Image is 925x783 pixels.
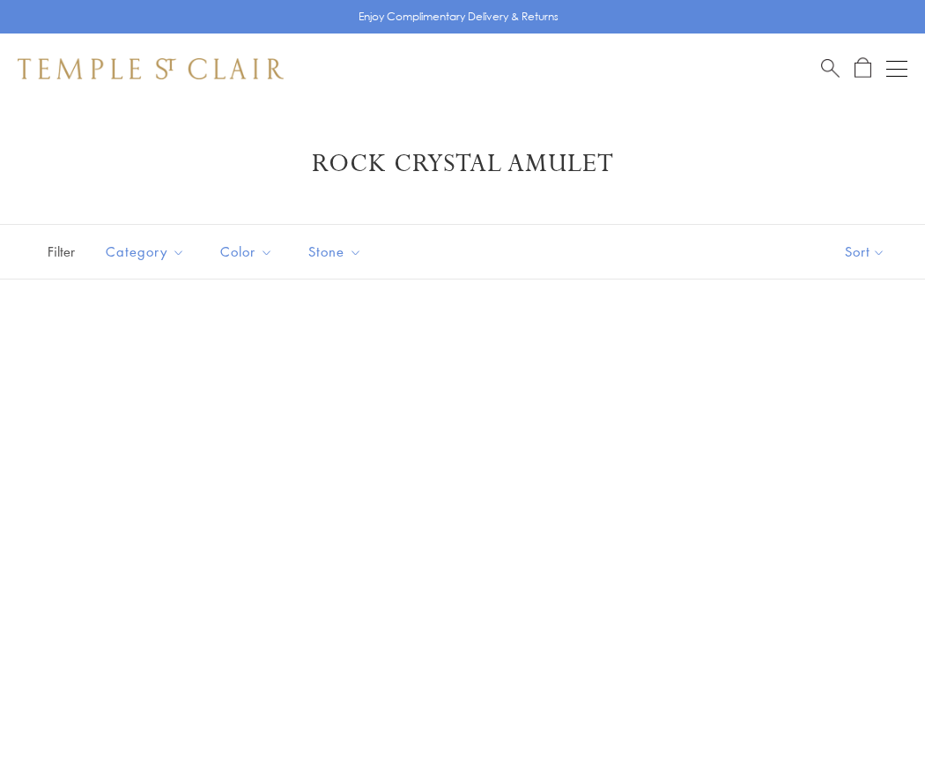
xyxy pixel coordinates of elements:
[18,58,284,79] img: Temple St. Clair
[207,232,286,272] button: Color
[97,241,198,263] span: Category
[300,241,375,263] span: Stone
[359,8,559,26] p: Enjoy Complimentary Delivery & Returns
[805,225,925,279] button: Show sort by
[821,57,840,79] a: Search
[92,232,198,272] button: Category
[295,232,375,272] button: Stone
[211,241,286,263] span: Color
[855,57,871,79] a: Open Shopping Bag
[44,148,881,180] h1: Rock Crystal Amulet
[886,58,907,79] button: Open navigation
